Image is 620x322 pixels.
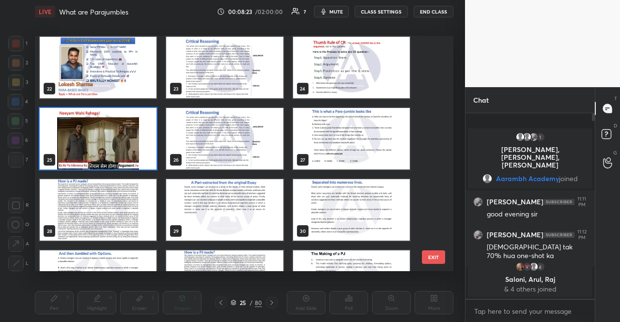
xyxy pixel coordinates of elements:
div: 11:12 PM [576,229,587,241]
p: G [613,149,617,156]
img: 1759340923KQWLSE.pdf [293,37,410,98]
img: 1759340923KQWLSE.pdf [40,250,156,312]
span: joined [559,175,578,183]
img: thumbnail.jpg [474,198,482,206]
div: 1 [536,132,545,142]
h6: [PERSON_NAME] [487,198,543,206]
img: thumbnail.jpg [529,132,539,142]
div: 7 [8,152,28,168]
div: grid [35,36,436,271]
div: 11:11 PM [576,196,587,208]
img: 1759340923KQWLSE.pdf [293,179,410,241]
div: good evening sir [487,210,587,219]
div: 2 [8,55,28,71]
div: / [250,300,253,306]
p: [PERSON_NAME], [PERSON_NAME], [PERSON_NAME] [474,146,587,169]
div: 80 [255,298,262,307]
h6: [PERSON_NAME] [487,230,543,239]
p: T [614,95,617,102]
div: grid [465,126,595,299]
img: thumbnail.jpg [474,230,482,239]
p: Saloni, Arul, Raj [474,276,587,283]
img: thumbnail.jpg [522,262,532,272]
img: default.png [482,174,492,184]
div: 6 [8,133,28,148]
div: R [8,198,29,213]
div: 4 [536,262,545,272]
img: 1759340923KQWLSE.pdf [293,108,410,169]
div: L [8,256,29,271]
div: 25 [238,300,248,306]
img: 1759340923KQWLSE.pdf [166,108,283,169]
img: 1759340923KQWLSE.pdf [166,37,283,98]
img: 1759340923KQWLSE.pdf [40,37,156,98]
div: 3 [8,75,28,90]
p: & 4 others joined [474,285,587,293]
span: Aarambh Academy [496,175,559,183]
img: default.png [529,262,539,272]
img: 4P8fHbbgJtejmAAAAAElFTkSuQmCC [543,199,574,205]
img: 4P8fHbbgJtejmAAAAAElFTkSuQmCC [543,232,574,238]
img: thumbnail.jpg [515,262,525,272]
div: 4 [8,94,28,109]
div: [DEMOGRAPHIC_DATA] tak 70% hua one-shot ka [487,243,587,261]
span: mute [329,8,343,15]
div: LIVE [35,6,55,17]
img: 1759340923KQWLSE.pdf [166,179,283,241]
h4: What are Parajumbles [59,7,128,16]
button: mute [314,6,349,17]
img: 1759340923KQWLSE.pdf [166,250,283,312]
button: CLASS SETTINGS [355,6,408,17]
div: O [8,217,29,232]
img: 1759340923KQWLSE.pdf [293,250,410,312]
img: default.png [515,132,525,142]
div: 5 [8,113,28,129]
div: A [8,236,29,252]
div: 1 [8,36,28,51]
div: 7 [304,9,306,14]
img: 1759340923KQWLSE.pdf [40,108,156,169]
button: END CLASS [414,6,453,17]
p: Chat [465,87,496,113]
img: default.png [522,132,532,142]
button: EXIT [422,250,445,264]
p: D [614,122,617,129]
img: 1759340923KQWLSE.pdf [40,179,156,241]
